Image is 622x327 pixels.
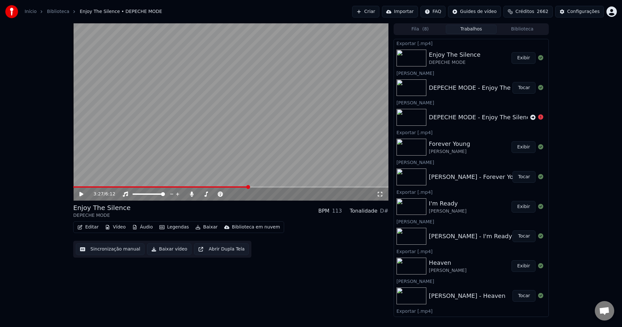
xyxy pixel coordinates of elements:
[429,208,466,215] div: [PERSON_NAME]
[515,8,534,15] span: Créditos
[555,6,604,18] button: Configurações
[513,82,536,94] button: Tocar
[105,191,115,197] span: 6:12
[157,223,191,232] button: Legendas
[76,243,144,255] button: Sincronização manual
[352,6,379,18] button: Criar
[394,99,548,106] div: [PERSON_NAME]
[394,188,548,196] div: Exportar [.mp4]
[513,171,536,183] button: Tocar
[5,5,18,18] img: youka
[80,8,162,15] span: Enjoy The Silence • DEPECHE MODE
[73,212,131,219] div: DEPECHE MODE
[318,207,329,215] div: BPM
[429,59,480,66] div: DEPECHE MODE
[429,50,480,59] div: Enjoy The Silence
[567,8,600,15] div: Configurações
[394,307,548,315] div: Exportar [.mp4]
[429,267,466,274] div: [PERSON_NAME]
[513,230,536,242] button: Tocar
[512,201,536,213] button: Exibir
[394,158,548,166] div: [PERSON_NAME]
[497,25,548,34] button: Biblioteca
[429,291,505,300] div: [PERSON_NAME] - Heaven
[420,6,445,18] button: FAQ
[382,6,418,18] button: Importar
[94,191,109,197] div: /
[94,191,104,197] span: 3:27
[394,69,548,77] div: [PERSON_NAME]
[102,223,128,232] button: Vídeo
[422,26,429,32] span: ( 8 )
[332,207,342,215] div: 113
[395,25,446,34] button: Fila
[73,203,131,212] div: Enjoy The Silence
[394,217,548,225] div: [PERSON_NAME]
[429,172,524,181] div: [PERSON_NAME] - Forever Young
[394,277,548,285] div: [PERSON_NAME]
[512,141,536,153] button: Exibir
[429,113,534,122] div: DEPECHE MODE - Enjoy The Silence
[25,8,162,15] nav: breadcrumb
[595,301,614,321] a: Bate-papo aberto
[448,6,501,18] button: Guides de vídeo
[512,260,536,272] button: Exibir
[503,6,553,18] button: Créditos2662
[429,139,470,148] div: Forever Young
[232,224,280,230] div: Biblioteca em nuvem
[380,207,388,215] div: D#
[537,8,548,15] span: 2662
[513,290,536,302] button: Tocar
[429,148,470,155] div: [PERSON_NAME]
[394,128,548,136] div: Exportar [.mp4]
[429,258,466,267] div: Heaven
[429,232,512,241] div: [PERSON_NAME] - I'm Ready
[194,243,249,255] button: Abrir Dupla Tela
[446,25,497,34] button: Trabalhos
[394,247,548,255] div: Exportar [.mp4]
[429,199,466,208] div: I'm Ready
[25,8,37,15] a: Início
[429,83,534,92] div: DEPECHE MODE - Enjoy The Silence
[75,223,101,232] button: Editar
[394,39,548,47] div: Exportar [.mp4]
[130,223,155,232] button: Áudio
[350,207,377,215] div: Tonalidade
[512,52,536,64] button: Exibir
[147,243,191,255] button: Baixar vídeo
[193,223,220,232] button: Baixar
[47,8,69,15] a: Biblioteca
